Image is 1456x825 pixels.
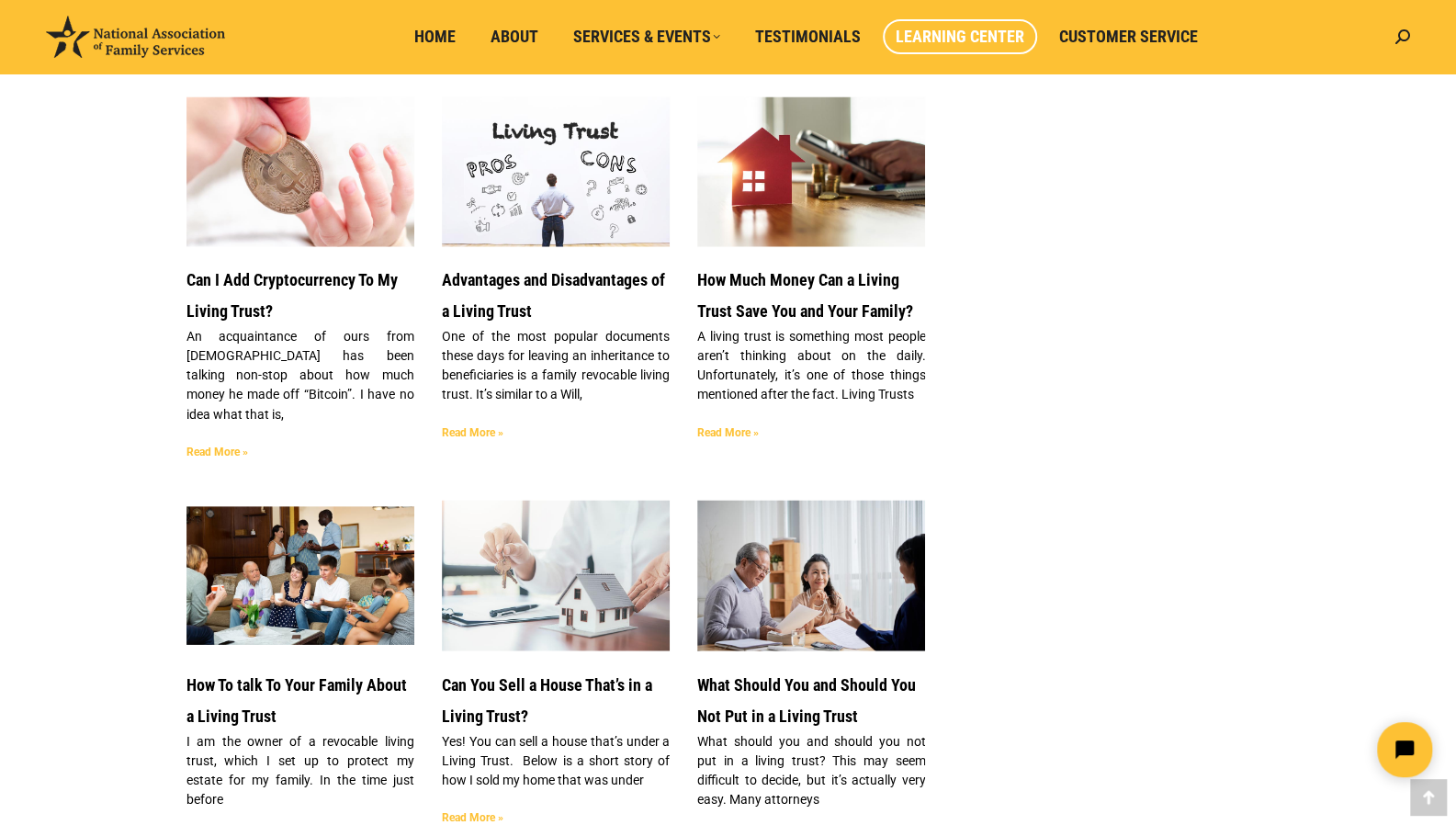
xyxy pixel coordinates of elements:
p: What should you and should you not put in a living trust? This may seem difficult to decide, but ... [697,731,925,808]
img: Can you sell a home that's under a living trust? [440,499,671,652]
a: Read more about Can You Sell a House That’s in a Living Trust? [442,810,503,823]
a: Can I Add Cryptocurrency To My Living Trust? [186,270,398,321]
a: Advantages and Disadvantages of a Living Trust [442,270,665,321]
p: An acquaintance of ours from [DEMOGRAPHIC_DATA] has been talking non-stop about how much money he... [186,327,414,424]
p: A living trust is something most people aren’t thinking about on the daily. Unfortunately, it’s o... [697,327,925,404]
a: Blog Header Image. Parent Giving a Crypto coin to their baby [186,96,414,247]
img: National Association of Family Services [46,16,225,58]
a: How To talk To Your Family About a Living Trust [186,500,414,650]
a: Can You Sell a House That’s in a Living Trust? [442,674,652,725]
a: Customer Service [1046,19,1211,54]
a: How To talk To Your Family About a Living Trust [186,674,407,725]
a: What Should You and Should You Not Put in a Living Trust [697,674,916,725]
p: Yes! You can sell a house that’s under a Living Trust. Below is a short story of how I sold my ho... [442,731,670,789]
span: Home [414,27,456,47]
span: Customer Service [1059,27,1198,47]
a: Read more about Can I Add Cryptocurrency To My Living Trust? [186,445,248,458]
iframe: Tidio Chat [1132,706,1448,793]
a: Advantages and Disadvantages of a Living Trust [442,96,670,247]
span: Testimonials [755,27,861,47]
p: I am the owner of a revocable living trust, which I set up to protect my estate for my family. In... [186,731,414,808]
a: Home [401,19,468,54]
a: Read more about How Much Money Can a Living Trust Save You and Your Family? [697,425,759,438]
a: Learning Center [883,19,1037,54]
span: About [491,27,538,47]
a: Testimonials [742,19,874,54]
span: Services & Events [573,27,720,47]
img: How much money can a living trust save you? [696,95,927,248]
img: Advantages and Disadvantages of a Living Trust [440,95,671,248]
img: What You Should and Should Not Include in Your Living Trust [696,499,927,652]
span: Learning Center [896,27,1024,47]
a: How much money can a living trust save you? [697,96,925,247]
a: How Much Money Can a Living Trust Save You and Your Family? [697,270,913,321]
a: About [478,19,551,54]
a: Read more about Advantages and Disadvantages of a Living Trust [442,425,503,438]
img: How To talk To Your Family About a Living Trust [185,506,415,645]
img: Blog Header Image. Parent Giving a Crypto coin to their baby [185,96,415,248]
a: Can you sell a home that's under a living trust? [442,500,670,650]
p: One of the most popular documents these days for leaving an inheritance to beneficiaries is a fam... [442,327,670,404]
a: What You Should and Should Not Include in Your Living Trust [697,500,925,650]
